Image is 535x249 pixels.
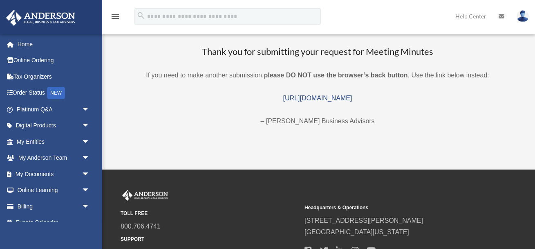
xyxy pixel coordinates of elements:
[110,11,120,21] i: menu
[6,182,102,199] a: Online Learningarrow_drop_down
[517,10,529,22] img: User Pic
[6,101,102,118] a: Platinum Q&Aarrow_drop_down
[82,166,98,183] span: arrow_drop_down
[110,14,120,21] a: menu
[304,204,483,212] small: Headquarters & Operations
[304,229,409,235] a: [GEOGRAPHIC_DATA][US_STATE]
[82,101,98,118] span: arrow_drop_down
[283,95,352,102] a: [URL][DOMAIN_NAME]
[82,182,98,199] span: arrow_drop_down
[110,45,525,58] h3: Thank you for submitting your request for Meeting Minutes
[110,115,525,127] p: – [PERSON_NAME] Business Advisors
[121,223,161,230] a: 800.706.4741
[6,118,102,134] a: Digital Productsarrow_drop_down
[6,52,102,69] a: Online Ordering
[121,190,170,201] img: Anderson Advisors Platinum Portal
[110,70,525,81] p: If you need to make another submission, . Use the link below instead:
[82,198,98,215] span: arrow_drop_down
[6,36,102,52] a: Home
[137,11,146,20] i: search
[4,10,78,26] img: Anderson Advisors Platinum Portal
[264,72,407,79] b: please DO NOT use the browser’s back button
[82,150,98,167] span: arrow_drop_down
[6,166,102,182] a: My Documentsarrow_drop_down
[304,217,423,224] a: [STREET_ADDRESS][PERSON_NAME]
[6,150,102,166] a: My Anderson Teamarrow_drop_down
[82,118,98,134] span: arrow_drop_down
[6,134,102,150] a: My Entitiesarrow_drop_down
[121,235,299,244] small: SUPPORT
[6,85,102,102] a: Order StatusNEW
[82,134,98,150] span: arrow_drop_down
[6,68,102,85] a: Tax Organizers
[47,87,65,99] div: NEW
[121,209,299,218] small: TOLL FREE
[6,215,102,231] a: Events Calendar
[6,198,102,215] a: Billingarrow_drop_down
